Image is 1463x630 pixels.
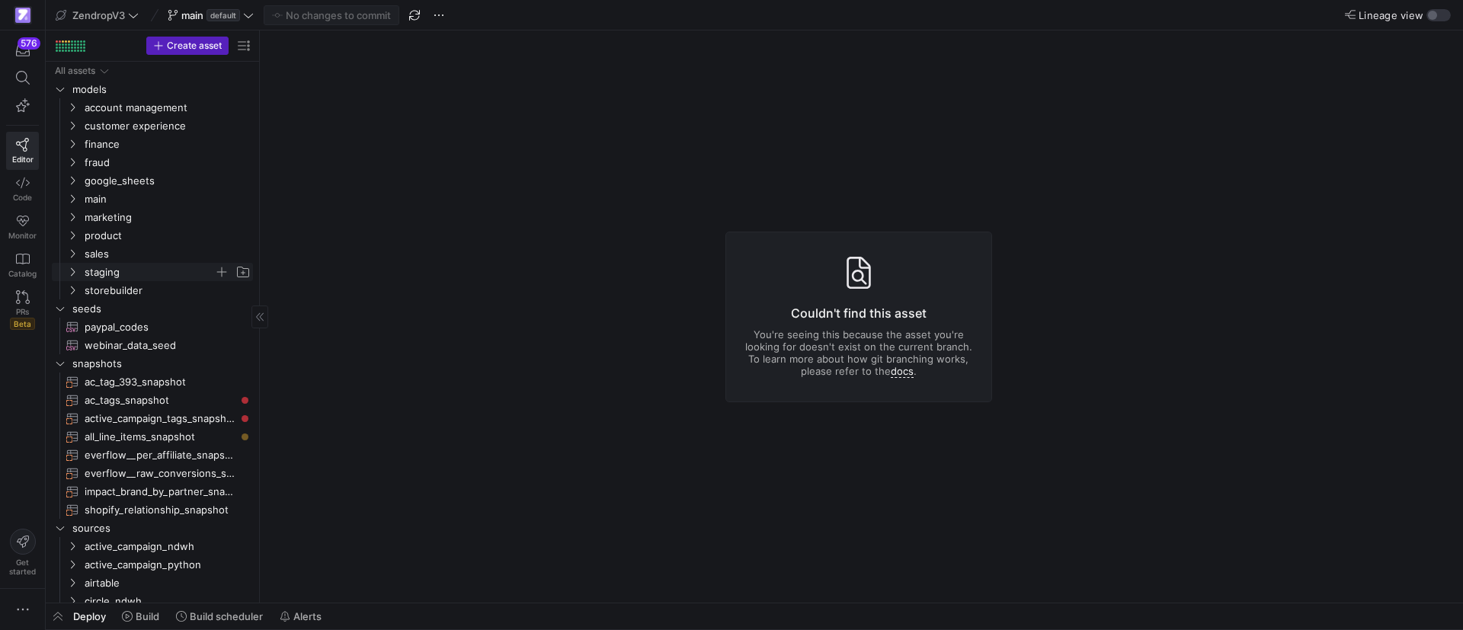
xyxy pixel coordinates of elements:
span: airtable [85,574,251,592]
a: PRsBeta [6,284,39,336]
div: Press SPACE to select this row. [52,117,253,135]
div: Press SPACE to select this row. [52,245,253,263]
div: Press SPACE to select this row. [52,373,253,391]
span: Build [136,610,159,622]
span: ac_tags_snapshot​​​​​​​ [85,392,235,409]
span: circle_ndwh [85,593,251,610]
span: fraud [85,154,251,171]
div: Press SPACE to select this row. [52,318,253,336]
div: Press SPACE to select this row. [52,208,253,226]
span: shopify_relationship_snapshot​​​​​​​ [85,501,235,519]
div: Press SPACE to select this row. [52,427,253,446]
span: default [206,9,240,21]
div: Press SPACE to select this row. [52,80,253,98]
div: Press SPACE to select this row. [52,98,253,117]
div: Press SPACE to select this row. [52,336,253,354]
div: Press SPACE to select this row. [52,574,253,592]
a: ac_tag_393_snapshot​​​​​​​ [52,373,253,391]
span: seeds [72,300,251,318]
div: Press SPACE to select this row. [52,281,253,299]
div: All assets [55,66,95,76]
div: Press SPACE to select this row. [52,391,253,409]
div: Press SPACE to select this row. [52,500,253,519]
a: active_campaign_tags_snapshot​​​​​​​ [52,409,253,427]
button: ZendropV3 [52,5,142,25]
span: Code [13,193,32,202]
span: main [85,190,251,208]
span: Create asset [167,40,222,51]
span: account management [85,99,251,117]
span: everflow__raw_conversions_snapshot​​​​​​​ [85,465,235,482]
div: Press SPACE to select this row. [52,354,253,373]
button: 576 [6,37,39,64]
div: Press SPACE to select this row. [52,226,253,245]
button: maindefault [164,5,258,25]
span: Beta [10,318,35,330]
a: impact_brand_by_partner_snapshot​​​​​​​ [52,482,253,500]
a: Catalog [6,246,39,284]
div: Press SPACE to select this row. [52,190,253,208]
span: ZendropV3 [72,9,125,21]
div: Press SPACE to select this row. [52,135,253,153]
div: 576 [18,37,40,50]
span: product [85,227,251,245]
span: staging [85,264,214,281]
span: active_campaign_ndwh [85,538,251,555]
img: https://storage.googleapis.com/y42-prod-data-exchange/images/qZXOSqkTtPuVcXVzF40oUlM07HVTwZXfPK0U... [15,8,30,23]
button: Build [115,603,166,629]
span: models [72,81,251,98]
span: ac_tag_393_snapshot​​​​​​​ [85,373,235,391]
a: Editor [6,132,39,170]
div: Press SPACE to select this row. [52,299,253,318]
a: webinar_data_seed​​​​​​ [52,336,253,354]
button: Build scheduler [169,603,270,629]
h3: Couldn't find this asset [744,304,973,322]
span: paypal_codes​​​​​​ [85,318,235,336]
span: google_sheets [85,172,251,190]
span: sales [85,245,251,263]
a: everflow__raw_conversions_snapshot​​​​​​​ [52,464,253,482]
span: impact_brand_by_partner_snapshot​​​​​​​ [85,483,235,500]
span: storebuilder [85,282,251,299]
div: Press SPACE to select this row. [52,153,253,171]
a: everflow__per_affiliate_snapshot​​​​​​​ [52,446,253,464]
span: snapshots [72,355,251,373]
div: Press SPACE to select this row. [52,409,253,427]
a: all_line_items_snapshot​​​​​​​ [52,427,253,446]
div: Press SPACE to select this row. [52,171,253,190]
span: marketing [85,209,251,226]
a: paypal_codes​​​​​​ [52,318,253,336]
span: Catalog [8,269,37,278]
span: Get started [9,558,36,576]
a: shopify_relationship_snapshot​​​​​​​ [52,500,253,519]
a: Monitor [6,208,39,246]
span: Monitor [8,231,37,240]
button: Alerts [273,603,328,629]
button: Getstarted [6,523,39,582]
span: webinar_data_seed​​​​​​ [85,337,235,354]
div: Press SPACE to select this row. [52,592,253,610]
span: all_line_items_snapshot​​​​​​​ [85,428,235,446]
span: Lineage view [1359,9,1423,21]
span: Alerts [293,610,322,622]
div: Press SPACE to select this row. [52,62,253,80]
div: Press SPACE to select this row. [52,519,253,537]
span: main [181,9,203,21]
span: customer experience [85,117,251,135]
span: sources [72,520,251,537]
span: Deploy [73,610,106,622]
span: Editor [12,155,34,164]
span: active_campaign_tags_snapshot​​​​​​​ [85,410,235,427]
div: Press SPACE to select this row. [52,482,253,500]
div: Press SPACE to select this row. [52,263,253,281]
a: Code [6,170,39,208]
div: Press SPACE to select this row. [52,446,253,464]
div: Press SPACE to select this row. [52,537,253,555]
p: You're seeing this because the asset you're looking for doesn't exist on the current branch. To l... [744,328,973,377]
div: Press SPACE to select this row. [52,464,253,482]
span: everflow__per_affiliate_snapshot​​​​​​​ [85,446,235,464]
span: PRs [16,307,29,316]
button: Create asset [146,37,229,55]
a: https://storage.googleapis.com/y42-prod-data-exchange/images/qZXOSqkTtPuVcXVzF40oUlM07HVTwZXfPK0U... [6,2,39,28]
span: finance [85,136,251,153]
